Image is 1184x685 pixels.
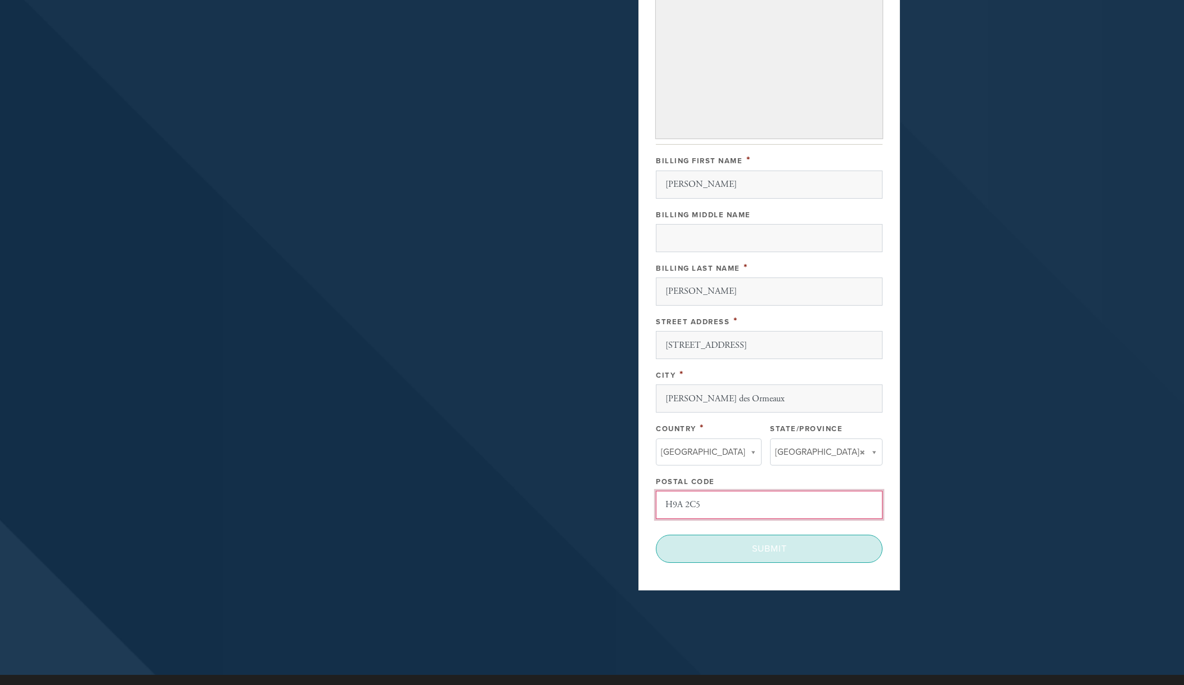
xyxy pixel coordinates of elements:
[770,424,843,433] label: State/Province
[656,424,696,433] label: Country
[770,438,883,465] a: [GEOGRAPHIC_DATA]
[656,477,715,486] label: Postal Code
[656,535,883,563] input: Submit
[656,264,740,273] label: Billing Last Name
[656,156,742,165] label: Billing First Name
[661,445,745,459] span: [GEOGRAPHIC_DATA]
[679,368,684,380] span: This field is required.
[775,445,859,459] span: [GEOGRAPHIC_DATA]
[733,315,738,327] span: This field is required.
[746,154,751,166] span: This field is required.
[656,438,762,465] a: [GEOGRAPHIC_DATA]
[656,317,730,326] label: Street Address
[744,261,748,274] span: This field is required.
[656,371,676,380] label: City
[700,422,704,434] span: This field is required.
[656,211,751,220] label: Billing Middle Name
